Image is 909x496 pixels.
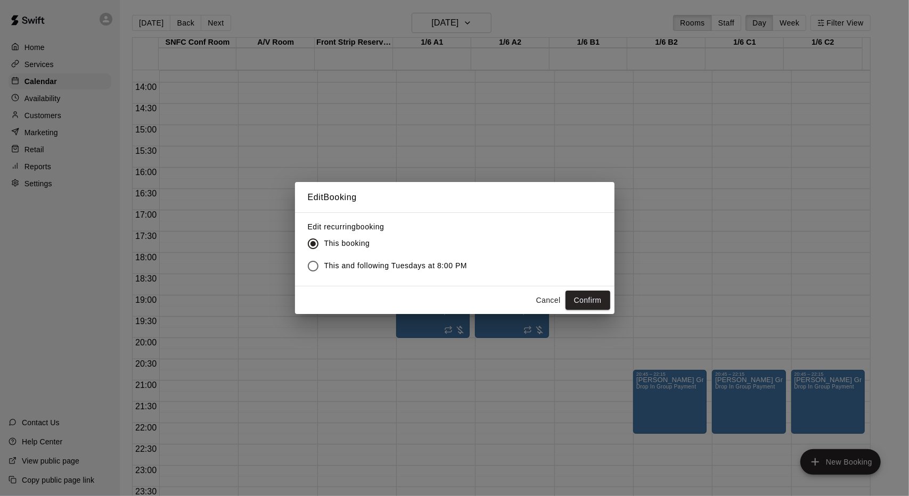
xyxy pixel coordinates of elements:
[531,291,566,310] button: Cancel
[295,182,615,213] h2: Edit Booking
[324,238,370,249] span: This booking
[566,291,610,310] button: Confirm
[308,221,476,232] label: Edit recurring booking
[324,260,468,271] span: This and following Tuesdays at 8:00 PM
